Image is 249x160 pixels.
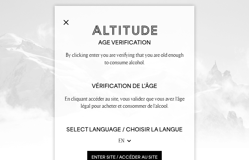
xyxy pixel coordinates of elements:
[63,95,186,110] p: En cliquant accéder au site, vous validez que vous avez l’âge légal pour acheter et consommer de ...
[63,82,186,90] h2: Vérification de l'âge
[63,20,69,25] img: Close
[63,126,186,133] h6: Select Language / Choisir la langue
[63,39,186,46] h2: Age verification
[63,51,186,66] p: By clicking enter you are verifying that you are old enough to consume alcohol.
[92,25,157,35] img: Altitude Gin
